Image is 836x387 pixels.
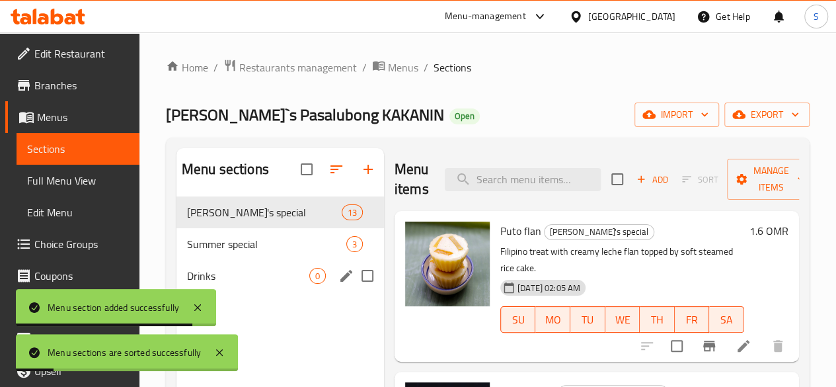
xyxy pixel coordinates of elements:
[362,60,367,75] li: /
[663,332,691,360] span: Select to update
[640,306,675,333] button: TH
[434,60,471,75] span: Sections
[5,69,139,101] a: Branches
[449,110,480,122] span: Open
[709,306,744,333] button: SA
[213,60,218,75] li: /
[500,221,541,241] span: Puto flan
[738,163,805,196] span: Manage items
[512,282,586,294] span: [DATE] 02:05 AM
[5,228,139,260] a: Choice Groups
[570,306,605,333] button: TU
[48,300,179,315] div: Menu section added successfully
[187,268,309,284] span: Drinks
[634,103,719,127] button: import
[762,330,794,362] button: delete
[680,310,704,329] span: FR
[239,60,357,75] span: Restaurants management
[17,196,139,228] a: Edit Menu
[34,46,129,62] span: Edit Restaurant
[634,172,670,187] span: Add
[176,228,384,260] div: Summer special3
[727,159,816,200] button: Manage items
[724,103,810,127] button: export
[166,59,810,76] nav: breadcrumb
[34,268,129,284] span: Coupons
[424,60,428,75] li: /
[17,133,139,165] a: Sections
[611,310,635,329] span: WE
[445,9,526,24] div: Menu-management
[347,238,362,251] span: 3
[187,204,342,220] span: [PERSON_NAME]'s special
[182,159,269,179] h2: Menu sections
[735,107,799,123] span: export
[445,168,601,191] input: search
[342,204,363,220] div: items
[500,243,744,277] p: Filipino treat with creamy leche flan topped by soft steamed rice cake.
[544,224,654,240] div: Anne's special
[736,338,751,354] a: Edit menu item
[500,306,536,333] button: SU
[605,306,640,333] button: WE
[631,169,673,190] span: Add item
[814,9,819,24] span: S
[673,169,727,190] span: Select section first
[27,173,129,189] span: Full Menu View
[176,260,384,292] div: Drinks0edit
[388,60,418,75] span: Menus
[336,266,356,286] button: edit
[5,101,139,133] a: Menus
[5,292,139,323] a: Promotions
[576,310,600,329] span: TU
[293,155,321,183] span: Select all sections
[749,222,788,240] h6: 1.6 OMR
[631,169,673,190] button: Add
[545,224,654,239] span: [PERSON_NAME]'s special
[506,310,531,329] span: SU
[34,236,129,252] span: Choice Groups
[176,196,384,228] div: [PERSON_NAME]'s special13
[48,345,201,360] div: Menu sections are sorted successfully
[5,260,139,292] a: Coupons
[223,59,357,76] a: Restaurants management
[5,38,139,69] a: Edit Restaurant
[17,165,139,196] a: Full Menu View
[352,153,384,185] button: Add section
[449,108,480,124] div: Open
[27,141,129,157] span: Sections
[675,306,710,333] button: FR
[645,107,708,123] span: import
[34,331,129,347] span: Menu disclaimer
[27,204,129,220] span: Edit Menu
[588,9,675,24] div: [GEOGRAPHIC_DATA]
[342,206,362,219] span: 13
[372,59,418,76] a: Menus
[395,159,429,199] h2: Menu items
[645,310,669,329] span: TH
[34,77,129,93] span: Branches
[166,60,208,75] a: Home
[603,165,631,193] span: Select section
[176,191,384,297] nav: Menu sections
[187,236,346,252] span: Summer special
[37,109,129,125] span: Menus
[541,310,565,329] span: MO
[34,363,129,379] span: Upsell
[714,310,739,329] span: SA
[5,355,139,387] a: Upsell
[405,222,490,306] img: Puto flan
[535,306,570,333] button: MO
[321,153,352,185] span: Sort sections
[187,204,342,220] div: Anne's special
[166,100,444,130] span: [PERSON_NAME]`s Pasalubong KAKANIN
[693,330,725,362] button: Branch-specific-item
[310,270,325,282] span: 0
[5,323,139,355] a: Menu disclaimer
